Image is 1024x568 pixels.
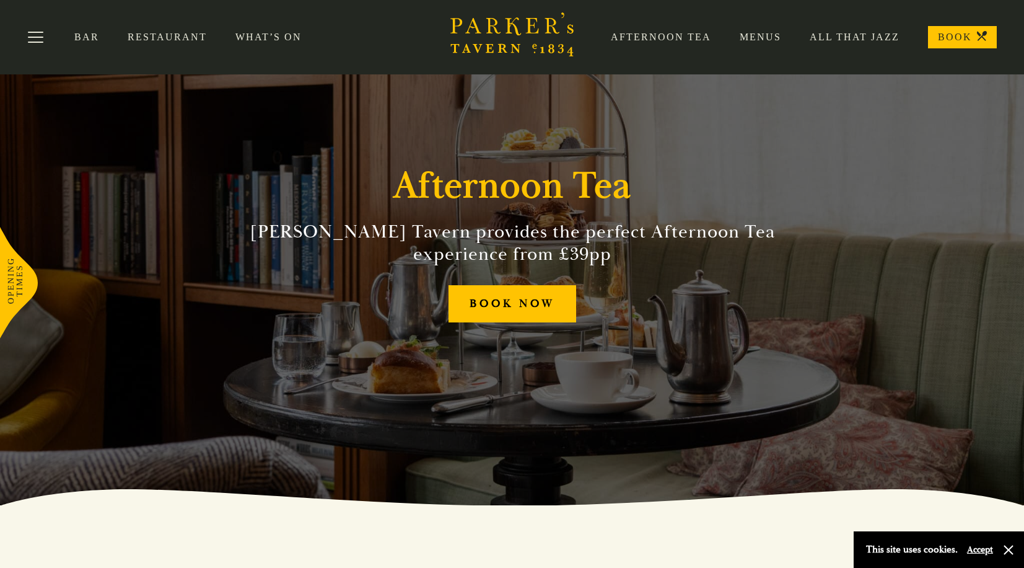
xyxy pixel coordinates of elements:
[230,221,795,265] h2: [PERSON_NAME] Tavern provides the perfect Afternoon Tea experience from £39pp
[393,164,631,208] h1: Afternoon Tea
[967,544,993,556] button: Accept
[449,285,576,323] a: BOOK NOW
[1002,544,1015,556] button: Close and accept
[866,541,958,559] p: This site uses cookies.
